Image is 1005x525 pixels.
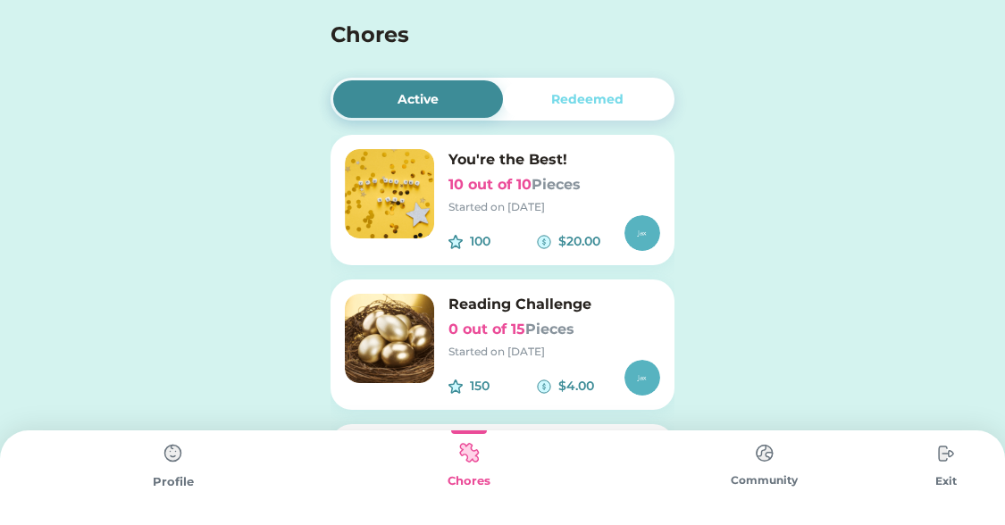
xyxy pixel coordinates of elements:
[448,294,660,315] h6: Reading Challenge
[532,176,581,193] font: Pieces
[928,436,964,471] img: type%3Dchores%2C%20state%3Ddefault.svg
[616,472,912,488] div: Community
[912,473,980,489] div: Exit
[448,319,660,340] h6: 0 out of 15
[155,436,191,471] img: type%3Dchores%2C%20state%3Ddefault.svg
[525,321,574,337] font: Pieces
[470,232,537,251] div: 100
[537,235,551,249] img: money-cash-dollar-coin--accounting-billing-payment-cash-coin-currency-money-finance.svg
[470,377,537,396] div: 150
[25,473,321,491] div: Profile
[451,436,487,471] img: type%3Dkids%2C%20state%3Dselected.svg
[398,90,439,109] div: Active
[551,90,624,109] div: Redeemed
[448,344,660,360] div: Started on [DATE]
[331,19,626,51] h4: Chores
[345,149,434,238] img: image.png
[448,149,660,171] h6: You're the Best!
[448,235,463,249] img: interface-favorite-star--reward-rating-rate-social-star-media-favorite-like-stars.svg
[448,199,660,215] div: Started on [DATE]
[558,232,625,251] div: $20.00
[537,379,551,394] img: money-cash-dollar-coin--accounting-billing-payment-cash-coin-currency-money-finance.svg
[448,379,463,394] img: interface-favorite-star--reward-rating-rate-social-star-media-favorite-like-stars.svg
[747,436,783,471] img: type%3Dchores%2C%20state%3Ddefault.svg
[321,472,616,490] div: Chores
[345,294,434,383] img: image.png
[558,377,625,396] div: $4.00
[448,174,660,196] h6: 10 out of 10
